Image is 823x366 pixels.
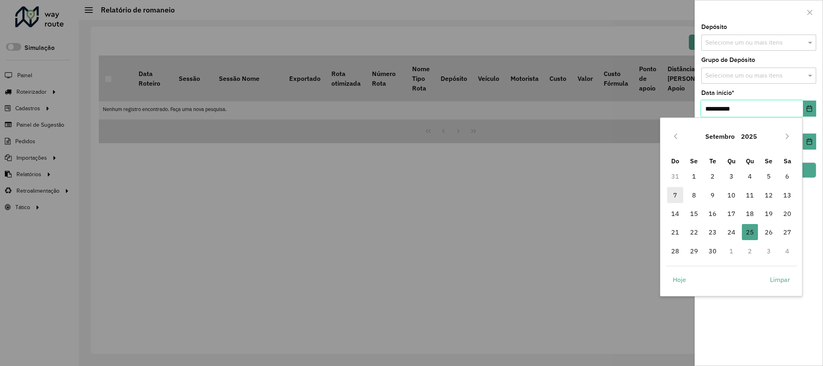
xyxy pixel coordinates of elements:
[763,271,797,288] button: Limpar
[690,157,698,165] span: Se
[666,186,685,204] td: 7
[761,187,777,203] span: 12
[741,223,760,241] td: 25
[705,243,721,259] span: 30
[703,223,722,241] td: 23
[722,223,741,241] td: 24
[666,271,693,288] button: Hoje
[686,187,702,203] span: 8
[781,130,794,143] button: Next Month
[667,243,683,259] span: 28
[667,224,683,240] span: 21
[741,186,760,204] td: 11
[778,186,797,204] td: 13
[778,167,797,185] td: 6
[705,206,721,222] span: 16
[742,187,758,203] span: 11
[709,157,716,165] span: Te
[741,167,760,185] td: 4
[723,206,739,222] span: 17
[741,204,760,223] td: 18
[803,101,816,117] button: Choose Date
[703,242,722,260] td: 30
[671,157,679,165] span: Do
[703,204,722,223] td: 16
[742,168,758,184] span: 4
[686,243,702,259] span: 29
[760,242,778,260] td: 3
[701,22,727,32] label: Depósito
[685,186,704,204] td: 8
[778,242,797,260] td: 4
[738,127,760,146] button: Choose Year
[784,157,791,165] span: Sa
[722,167,741,185] td: 3
[723,224,739,240] span: 24
[666,242,685,260] td: 28
[701,88,734,98] label: Data início
[746,157,754,165] span: Qu
[686,206,702,222] span: 15
[685,223,704,241] td: 22
[779,187,795,203] span: 13
[760,223,778,241] td: 26
[779,206,795,222] span: 20
[742,224,758,240] span: 25
[685,242,704,260] td: 29
[761,206,777,222] span: 19
[779,168,795,184] span: 6
[666,167,685,185] td: 31
[705,224,721,240] span: 23
[779,224,795,240] span: 27
[703,167,722,185] td: 2
[778,223,797,241] td: 27
[760,186,778,204] td: 12
[741,242,760,260] td: 2
[727,157,735,165] span: Qu
[723,187,739,203] span: 10
[722,186,741,204] td: 10
[660,117,803,296] div: Choose Date
[667,187,683,203] span: 7
[673,275,686,284] span: Hoje
[705,187,721,203] span: 9
[702,127,738,146] button: Choose Month
[686,224,702,240] span: 22
[669,130,682,143] button: Previous Month
[666,204,685,223] td: 14
[686,168,702,184] span: 1
[765,157,772,165] span: Se
[667,206,683,222] span: 14
[761,224,777,240] span: 26
[705,168,721,184] span: 2
[666,223,685,241] td: 21
[770,275,790,284] span: Limpar
[803,134,816,150] button: Choose Date
[760,167,778,185] td: 5
[778,204,797,223] td: 20
[703,186,722,204] td: 9
[701,55,755,65] label: Grupo de Depósito
[685,167,704,185] td: 1
[722,204,741,223] td: 17
[685,204,704,223] td: 15
[722,242,741,260] td: 1
[723,168,739,184] span: 3
[760,204,778,223] td: 19
[742,206,758,222] span: 18
[761,168,777,184] span: 5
